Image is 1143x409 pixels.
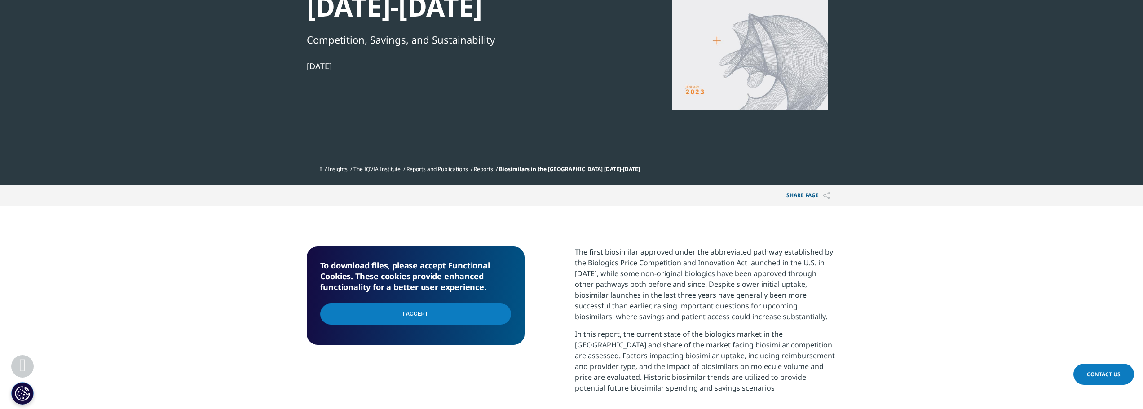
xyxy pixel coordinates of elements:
span: Biosimilars in the [GEOGRAPHIC_DATA] [DATE]-[DATE] [499,165,640,173]
p: Share PAGE [780,185,837,206]
a: The IQVIA Institute [353,165,401,173]
button: Cookies Settings [11,382,34,405]
button: Share PAGEShare PAGE [780,185,837,206]
a: Insights [328,165,348,173]
input: I Accept [320,303,511,325]
p: In this report, the current state of the biologics market in the [GEOGRAPHIC_DATA] and share of t... [575,329,837,400]
h5: To download files, please accept Functional Cookies. These cookies provide enhanced functionality... [320,260,511,292]
a: Reports and Publications [406,165,468,173]
div: Competition, Savings, and Sustainability [307,32,615,47]
div: [DATE] [307,61,615,71]
a: Reports [474,165,493,173]
span: Contact Us [1087,370,1121,378]
img: Share PAGE [823,192,830,199]
p: The first biosimilar approved under the abbreviated pathway established by the Biologics Price Co... [575,246,837,329]
a: Contact Us [1073,364,1134,385]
